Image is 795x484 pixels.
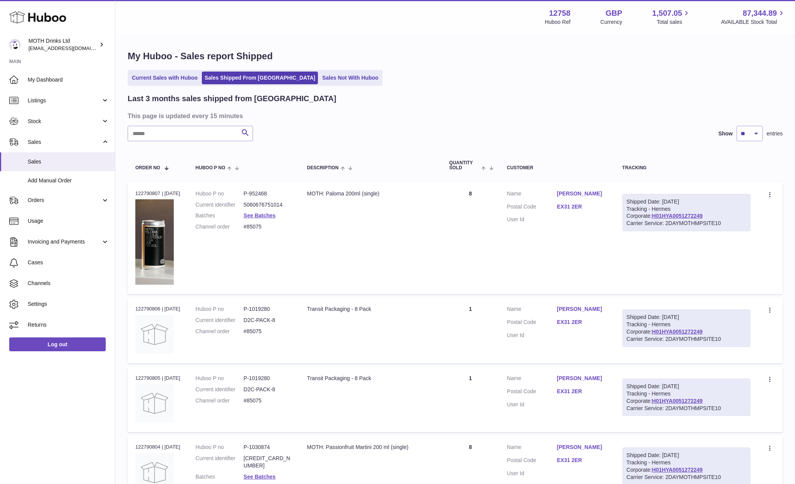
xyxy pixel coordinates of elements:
[307,305,434,313] div: Transit Packaging - 8 Pack
[196,473,244,481] dt: Batches
[319,72,381,84] a: Sales Not With Huboo
[128,93,336,104] h2: Last 3 months sales shipped from [GEOGRAPHIC_DATA]
[128,50,783,62] h1: My Huboo - Sales report Shipped
[507,388,557,397] dt: Postal Code
[557,319,607,326] a: EX31 2ER
[507,470,557,477] dt: User Id
[135,165,160,170] span: Order No
[9,337,106,351] a: Log out
[307,444,434,451] div: MOTH: Passionfruit Martini 200 ml (single)
[28,197,101,204] span: Orders
[28,280,109,287] span: Channels
[135,384,174,422] img: no-photo.jpg
[652,8,691,26] a: 1,507.05 Total sales
[196,201,244,209] dt: Current identifier
[135,375,180,382] div: 122790805 | [DATE]
[622,194,750,232] div: Tracking - Hermes Corporate:
[507,375,557,384] dt: Name
[627,405,746,412] div: Carrier Service: 2DAYMOTHMPSITE10
[28,139,101,146] span: Sales
[28,259,109,266] span: Cases
[244,223,292,230] dd: #85075
[196,397,244,404] dt: Channel order
[557,457,607,464] a: EX31 2ER
[627,314,746,321] div: Shipped Date: [DATE]
[507,457,557,466] dt: Postal Code
[244,212,276,219] a: See Batches
[196,190,244,197] dt: Huboo P no
[28,238,101,245] span: Invoicing and Payments
[622,165,750,170] div: Tracking
[652,398,703,404] a: H01HYA0051272249
[244,444,292,451] dd: P-1030874
[622,379,750,416] div: Tracking - Hermes Corporate:
[557,375,607,382] a: [PERSON_NAME]
[507,444,557,453] dt: Name
[507,216,557,223] dt: User Id
[28,76,109,83] span: My Dashboard
[244,386,292,393] dd: D2C-PACK-8
[244,397,292,404] dd: #85075
[652,213,703,219] a: H01HYA0051272249
[442,367,499,432] td: 1
[652,329,703,335] a: H01HYA0051272249
[244,375,292,382] dd: P-1019280
[196,455,244,469] dt: Current identifier
[721,18,786,26] span: AVAILABLE Stock Total
[244,190,292,197] dd: P-952468
[507,305,557,315] dt: Name
[605,8,622,18] strong: GBP
[307,375,434,382] div: Transit Packaging - 8 Pack
[627,220,746,227] div: Carrier Service: 2DAYMOTHMPSITE10
[196,328,244,335] dt: Channel order
[135,305,180,312] div: 122790806 | [DATE]
[244,305,292,313] dd: P-1019280
[28,177,109,184] span: Add Manual Order
[442,298,499,363] td: 1
[557,190,607,197] a: [PERSON_NAME]
[507,401,557,408] dt: User Id
[307,190,434,197] div: MOTH: Paloma 200ml (single)
[135,199,174,284] img: 127581729090972.png
[28,158,109,165] span: Sales
[202,72,318,84] a: Sales Shipped From [GEOGRAPHIC_DATA]
[28,217,109,225] span: Usage
[557,388,607,395] a: EX31 2ER
[196,375,244,382] dt: Huboo P no
[743,8,777,18] span: 87,344.89
[557,203,607,210] a: EX31 2ER
[622,309,750,347] div: Tracking - Hermes Corporate:
[28,37,98,52] div: MOTH Drinks Ltd
[718,130,733,137] label: Show
[549,8,570,18] strong: 12758
[196,305,244,313] dt: Huboo P no
[244,328,292,335] dd: #85075
[507,332,557,339] dt: User Id
[657,18,691,26] span: Total sales
[9,39,21,50] img: orders@mothdrinks.com
[627,335,746,343] div: Carrier Service: 2DAYMOTHMPSITE10
[129,72,200,84] a: Current Sales with Huboo
[244,474,276,480] a: See Batches
[545,18,570,26] div: Huboo Ref
[627,474,746,481] div: Carrier Service: 2DAYMOTHMPSITE10
[135,190,180,197] div: 122790807 | [DATE]
[244,455,292,469] dd: [CREDIT_CARD_NUMBER]
[507,319,557,328] dt: Postal Code
[307,165,339,170] span: Description
[128,112,781,120] h3: This page is updated every 15 minutes
[557,444,607,451] a: [PERSON_NAME]
[721,8,786,26] a: 87,344.89 AVAILABLE Stock Total
[600,18,622,26] div: Currency
[196,223,244,230] dt: Channel order
[196,317,244,324] dt: Current identifier
[507,165,607,170] div: Customer
[627,198,746,205] div: Shipped Date: [DATE]
[652,8,682,18] span: 1,507.05
[28,300,109,308] span: Settings
[442,182,499,294] td: 8
[196,212,244,219] dt: Batches
[28,118,101,125] span: Stock
[244,317,292,324] dd: D2C-PACK-8
[135,444,180,451] div: 122790804 | [DATE]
